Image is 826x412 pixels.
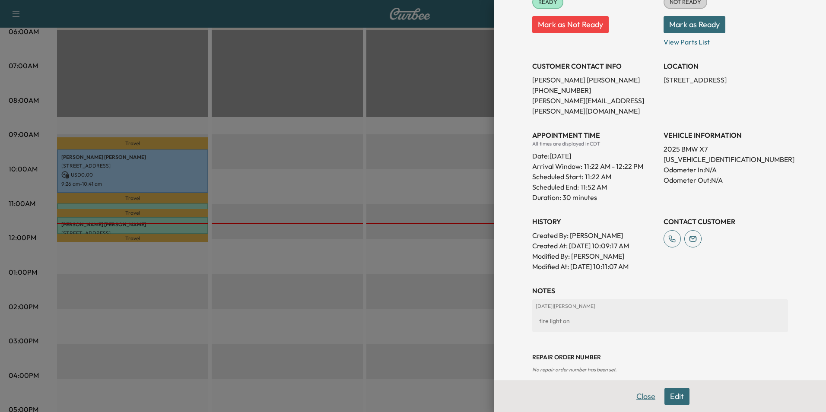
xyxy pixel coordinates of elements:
h3: History [532,216,657,227]
div: All times are displayed in CDT [532,140,657,147]
p: Created By : [PERSON_NAME] [532,230,657,241]
p: Modified At : [DATE] 10:11:07 AM [532,261,657,272]
p: Odometer Out: N/A [664,175,788,185]
p: Scheduled End: [532,182,579,192]
p: [DATE] | [PERSON_NAME] [536,303,785,310]
p: [PERSON_NAME] [PERSON_NAME] [532,75,657,85]
h3: CONTACT CUSTOMER [664,216,788,227]
p: [STREET_ADDRESS] [664,75,788,85]
p: 11:22 AM [585,171,611,182]
p: Scheduled Start: [532,171,583,182]
h3: NOTES [532,285,788,296]
p: View Parts List [664,33,788,47]
p: [PHONE_NUMBER] [532,85,657,95]
p: Duration: 30 minutes [532,192,657,203]
p: Odometer In: N/A [664,165,788,175]
span: 11:22 AM - 12:22 PM [584,161,643,171]
button: Close [631,388,661,405]
p: Created At : [DATE] 10:09:17 AM [532,241,657,251]
p: [PERSON_NAME][EMAIL_ADDRESS][PERSON_NAME][DOMAIN_NAME] [532,95,657,116]
span: No repair order number has been set. [532,366,616,373]
p: [US_VEHICLE_IDENTIFICATION_NUMBER] [664,154,788,165]
p: Arrival Window: [532,161,657,171]
p: 2025 BMW X7 [664,144,788,154]
button: Edit [664,388,689,405]
p: 11:52 AM [581,182,607,192]
div: tire light on [536,313,785,329]
p: Modified By : [PERSON_NAME] [532,251,657,261]
button: Mark as Not Ready [532,16,609,33]
button: Mark as Ready [664,16,725,33]
h3: CUSTOMER CONTACT INFO [532,61,657,71]
div: Date: [DATE] [532,147,657,161]
h3: LOCATION [664,61,788,71]
h3: APPOINTMENT TIME [532,130,657,140]
h3: Repair Order number [532,353,788,361]
h3: VEHICLE INFORMATION [664,130,788,140]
